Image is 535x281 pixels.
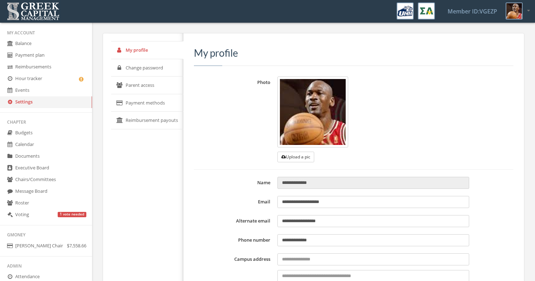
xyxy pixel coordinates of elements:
[194,47,513,58] h3: My profile
[111,112,183,129] a: Reimbursement payouts
[111,77,183,94] a: Parent access
[194,196,274,208] label: Email
[60,212,84,217] span: 1 vote needed
[111,41,183,59] a: My profile
[111,59,183,77] a: Change password
[194,177,274,189] label: Name
[194,234,274,246] label: Phone number
[194,77,274,162] label: Photo
[439,0,506,22] a: Member ID: VGEZP
[194,215,274,227] label: Alternate email
[111,94,183,112] a: Payment methods
[67,243,86,248] span: $7,558.66
[277,152,314,162] button: Upload a pic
